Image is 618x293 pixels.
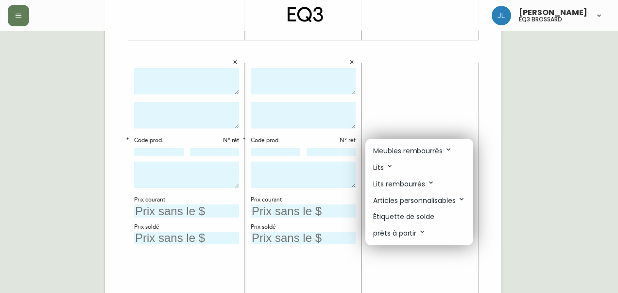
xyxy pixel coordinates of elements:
[373,212,434,222] p: Étiquette de solde
[373,146,452,156] p: Meubles rembourrés
[373,228,426,238] p: prêts à partir
[373,179,435,189] p: Lits rembourrés
[373,162,394,173] p: Lits
[373,195,465,206] p: Articles personnalisables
